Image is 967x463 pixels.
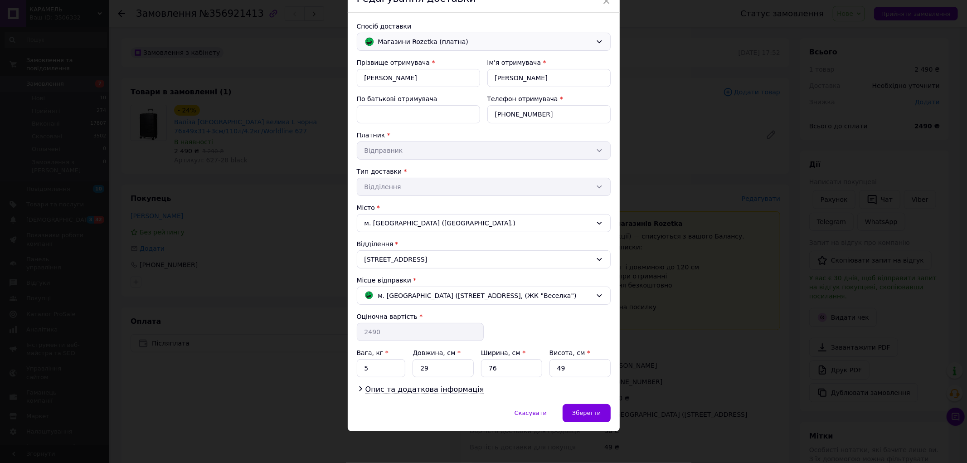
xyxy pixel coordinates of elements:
[357,349,389,356] label: Вага, кг
[357,59,430,66] label: Прізвище отримувача
[357,203,611,212] div: Місто
[357,239,611,249] div: Відділення
[357,167,611,176] div: Тип доставки
[357,250,611,268] div: [STREET_ADDRESS]
[378,291,577,301] span: м. [GEOGRAPHIC_DATA] ([STREET_ADDRESS], (ЖК "Веселка")
[357,95,437,102] label: По батькові отримувача
[549,349,590,356] label: Висота, см
[487,59,541,66] label: Ім'я отримувача
[357,131,611,140] div: Платник
[572,409,601,416] span: Зберегти
[357,313,418,320] label: Оціночна вартість
[357,276,611,285] div: Місце відправки
[487,105,611,123] input: +380
[357,214,611,232] div: м. [GEOGRAPHIC_DATA] ([GEOGRAPHIC_DATA].)
[357,22,611,31] div: Спосіб доставки
[481,349,525,356] label: Ширина, см
[378,37,592,47] span: Магазини Rozetka (платна)
[515,409,547,416] span: Скасувати
[365,385,484,394] span: Опис та додаткова інформація
[487,95,558,102] label: Телефон отримувача
[413,349,461,356] label: Довжина, см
